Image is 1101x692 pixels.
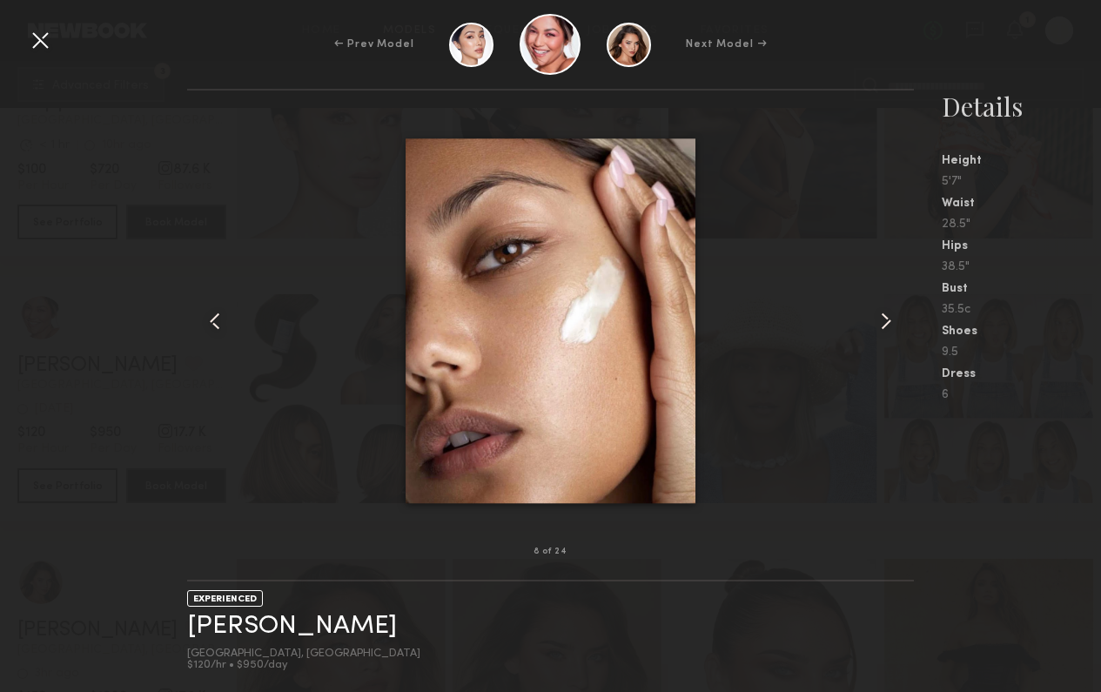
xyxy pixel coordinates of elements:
div: Waist [942,198,1101,210]
div: 8 of 24 [534,548,567,556]
div: Details [942,89,1101,124]
div: Bust [942,283,1101,295]
div: 6 [942,389,1101,401]
div: 28.5" [942,218,1101,231]
div: Dress [942,368,1101,380]
div: Hips [942,240,1101,252]
div: Next Model → [686,37,767,52]
div: Shoes [942,326,1101,338]
div: EXPERIENCED [187,590,263,607]
a: [PERSON_NAME] [187,613,397,640]
div: $120/hr • $950/day [187,660,420,671]
div: 38.5" [942,261,1101,273]
div: 9.5 [942,346,1101,359]
div: [GEOGRAPHIC_DATA], [GEOGRAPHIC_DATA] [187,648,420,660]
div: 35.5c [942,304,1101,316]
div: ← Prev Model [334,37,414,52]
div: 5'7" [942,176,1101,188]
div: Height [942,155,1101,167]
